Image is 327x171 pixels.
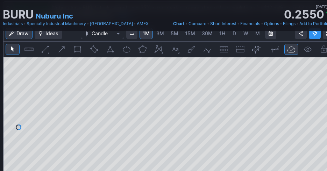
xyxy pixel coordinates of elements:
[87,44,101,55] button: Rotated rectangle
[201,44,215,55] button: Elliott waves
[210,20,236,27] a: Short Interest
[6,44,20,55] button: Mouse
[185,20,188,27] span: •
[171,30,178,36] span: 5M
[23,20,26,27] span: •
[136,44,150,55] button: Polygon
[184,44,198,55] button: Brush
[185,30,195,36] span: 15M
[182,28,198,39] a: 15M
[119,44,133,55] button: Ellipse
[156,30,164,36] span: 3M
[134,20,136,27] span: •
[240,20,260,27] a: Financials
[216,28,228,39] a: 1H
[249,44,263,55] button: Anchored VWAP
[27,20,86,27] a: Specialty Industrial Machinery
[264,20,279,27] a: Options
[137,20,149,27] a: AMEX
[189,20,206,27] a: Compare
[45,30,58,37] span: Ideas
[126,28,137,39] button: Interval
[3,9,34,20] h1: BURU
[284,44,298,55] button: Drawings Autosave: On
[36,11,73,21] a: Nuburu Inc
[300,44,314,55] button: Hide drawings
[252,28,263,39] a: M
[173,20,185,27] a: Chart
[81,28,124,39] button: Chart Type
[199,28,216,39] a: 30M
[265,28,276,39] button: Range
[3,20,23,27] a: Industrials
[280,20,282,27] span: •
[283,21,296,26] span: Filings
[243,30,248,36] span: W
[261,20,263,27] span: •
[152,44,166,55] button: XABCD
[168,44,182,55] button: Text
[240,28,251,39] a: W
[207,20,209,27] span: •
[233,44,247,55] button: Position
[217,44,231,55] button: Fibonacci retracements
[54,44,68,55] button: Arrow
[92,30,113,37] span: Candle
[284,9,324,20] strong: 0.2550
[296,20,299,27] span: •
[103,44,117,55] button: Triangle
[38,44,52,55] button: Line
[268,44,282,55] button: Drawing mode: Single
[6,28,33,39] button: Draw
[87,20,89,27] span: •
[168,28,182,39] a: 5M
[283,20,296,27] a: Filings
[90,20,133,27] a: [GEOGRAPHIC_DATA]
[140,28,153,39] a: 1M
[233,30,236,36] span: D
[153,28,167,39] a: 3M
[16,30,29,37] span: Draw
[22,44,36,55] button: Measure
[309,28,321,39] button: Explore new features
[237,20,240,27] span: •
[255,30,260,36] span: M
[143,30,150,36] span: 1M
[35,28,62,39] button: Ideas
[219,30,225,36] span: 1H
[173,21,185,26] span: Chart
[202,30,213,36] span: 30M
[71,44,85,55] button: Rectangle
[229,28,240,39] a: D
